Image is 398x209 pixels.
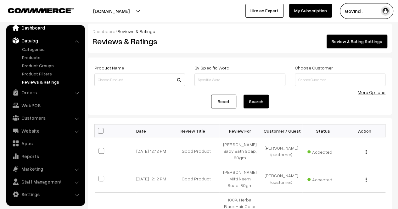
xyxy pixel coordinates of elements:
[295,74,385,86] input: Choose Customer
[244,95,269,108] button: Search
[271,179,292,185] span: (customer)
[8,87,83,98] a: Orders
[8,189,83,200] a: Settings
[302,124,344,137] th: Status
[261,165,302,193] td: [PERSON_NAME]
[94,64,124,71] label: Product Name
[366,150,367,154] img: Menu
[20,62,83,69] a: Product Groups
[178,165,219,193] td: Good Product
[92,29,115,34] a: Dashboard
[8,112,83,124] a: Customers
[194,64,229,71] label: By Specific Word
[8,125,83,136] a: Website
[20,79,83,85] a: Reviews & Ratings
[261,124,302,137] th: Customer / Guest
[295,64,333,71] label: Choose Customer
[307,175,339,183] span: Accepted
[178,137,219,165] td: Good Product
[117,29,155,34] span: Reviews & Ratings
[211,95,236,108] a: Reset
[8,138,83,149] a: Apps
[8,22,83,33] a: Dashboard
[8,151,83,162] a: Reports
[219,137,261,165] td: [PERSON_NAME] Baby Bath Soap, 80gm
[381,6,390,16] img: user
[92,36,184,46] h2: Reviews & Ratings
[366,178,367,182] img: Menu
[219,165,261,193] td: [PERSON_NAME] Mitti Neem Soap, 80gm
[178,124,219,137] th: Review Title
[136,165,178,193] td: [DATE] 12:12 PM
[289,4,332,18] a: My Subscription
[20,54,83,61] a: Products
[271,152,292,157] span: (customer)
[307,147,339,155] span: Accepted
[8,163,83,174] a: Marketing
[8,100,83,111] a: WebPOS
[245,4,283,18] a: Hire an Expert
[136,124,178,137] th: Date
[8,176,83,187] a: Staff Management
[8,8,74,13] img: COMMMERCE
[340,3,393,19] button: Govind .
[136,137,178,165] td: [DATE] 12:12 PM
[8,6,63,14] a: COMMMERCE
[92,28,387,35] div: /
[8,35,83,46] a: Catalog
[358,90,385,95] a: More Options
[261,137,302,165] td: [PERSON_NAME]
[94,74,185,86] input: Choose Product
[20,70,83,77] a: Product Filters
[327,35,387,48] a: Review & Rating Settings
[71,3,152,19] button: [DOMAIN_NAME]
[194,74,285,86] input: Specific Word
[219,124,261,137] th: Review For
[344,124,385,137] th: Action
[20,46,83,52] a: Categories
